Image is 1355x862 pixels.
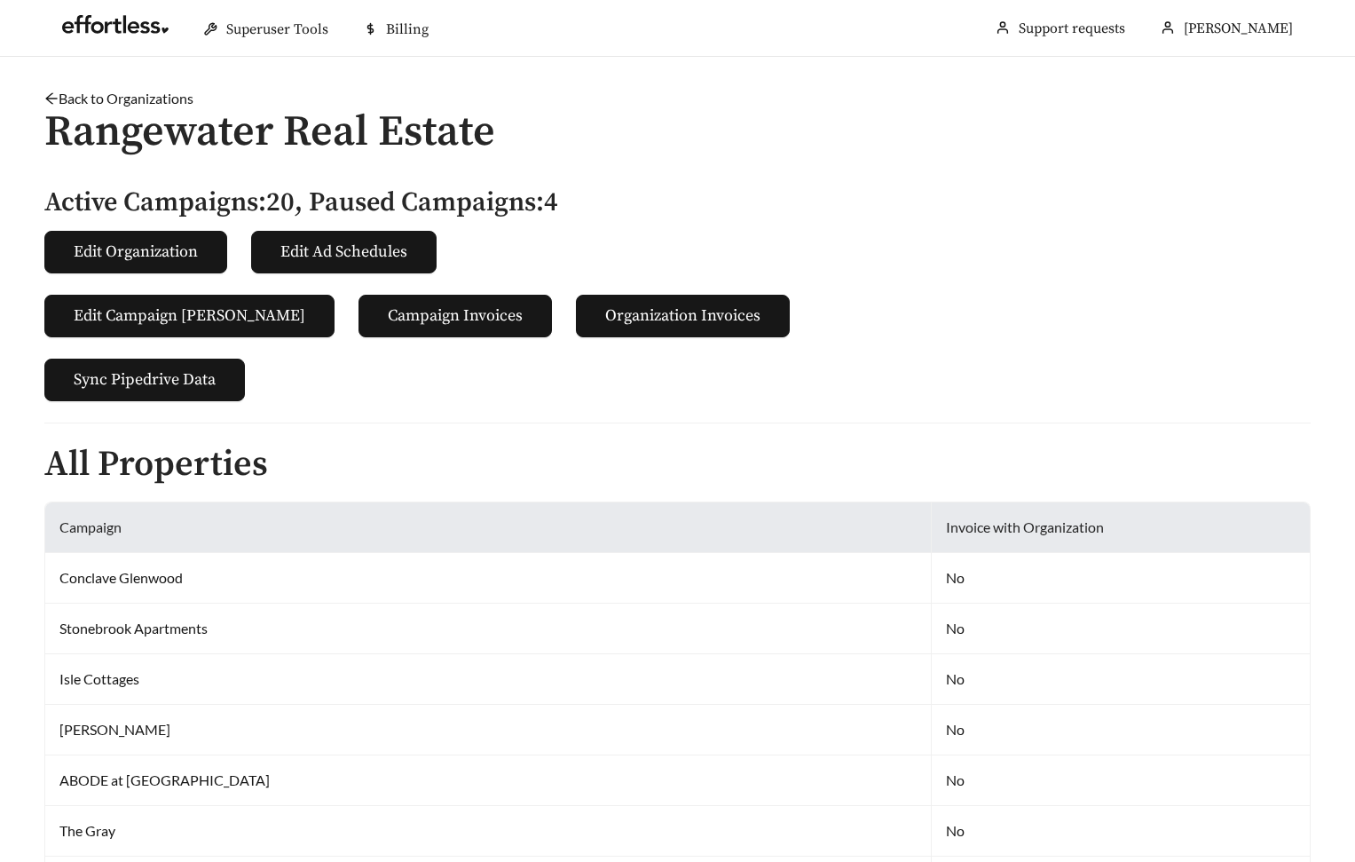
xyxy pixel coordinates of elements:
[44,231,227,273] button: Edit Organization
[45,806,932,857] td: The Gray
[358,295,552,337] button: Campaign Invoices
[932,755,1311,806] td: No
[280,240,407,264] span: Edit Ad Schedules
[44,188,1311,217] h5: Active Campaigns: 20 , Paused Campaigns: 4
[44,359,245,401] button: Sync Pipedrive Data
[932,604,1311,654] td: No
[932,502,1311,553] th: Invoice with Organization
[932,806,1311,857] td: No
[576,295,790,337] button: Organization Invoices
[44,91,59,106] span: arrow-left
[45,755,932,806] td: ABODE at [GEOGRAPHIC_DATA]
[932,553,1311,604] td: No
[45,654,932,705] td: Isle Cottages
[74,240,198,264] span: Edit Organization
[45,553,932,604] td: Conclave Glenwood
[1019,20,1125,37] a: Support requests
[226,20,328,38] span: Superuser Tools
[388,304,523,328] span: Campaign Invoices
[932,705,1311,755] td: No
[605,304,760,328] span: Organization Invoices
[44,109,1311,156] h1: Rangewater Real Estate
[45,502,932,553] th: Campaign
[44,90,193,107] a: arrow-leftBack to Organizations
[251,231,437,273] button: Edit Ad Schedules
[45,705,932,755] td: [PERSON_NAME]
[44,295,335,337] button: Edit Campaign [PERSON_NAME]
[1184,20,1293,37] span: [PERSON_NAME]
[45,604,932,654] td: Stonebrook Apartments
[74,368,216,391] span: Sync Pipedrive Data
[386,20,429,38] span: Billing
[44,445,1311,484] h2: All Properties
[932,654,1311,705] td: No
[74,304,305,328] span: Edit Campaign [PERSON_NAME]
